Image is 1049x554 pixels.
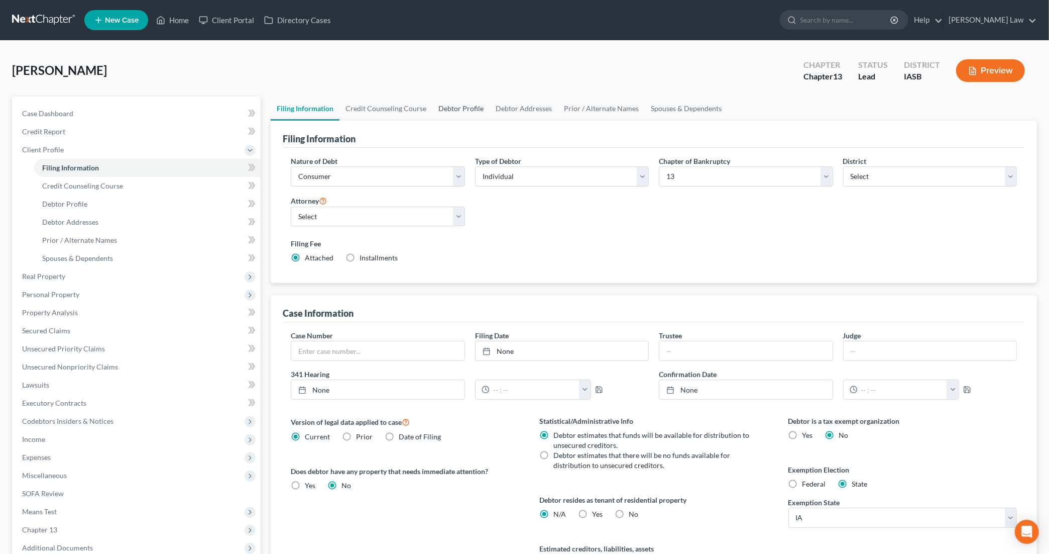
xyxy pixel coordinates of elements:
[14,485,261,503] a: SOFA Review
[34,177,261,195] a: Credit Counseling Course
[800,11,892,29] input: Search by name...
[194,11,259,29] a: Client Portal
[558,97,645,121] a: Prior / Alternate Names
[305,481,315,490] span: Yes
[14,376,261,394] a: Lawsuits
[271,97,339,121] a: Filing Information
[659,380,832,399] a: None
[22,109,73,118] span: Case Dashboard
[944,11,1036,29] a: [PERSON_NAME] Law
[904,59,940,71] div: District
[788,416,1017,426] label: Debtor is a tax exempt organization
[151,11,194,29] a: Home
[42,200,87,208] span: Debtor Profile
[802,431,813,439] span: Yes
[554,451,731,470] span: Debtor estimates that there will be no funds available for distribution to unsecured creditors.
[659,341,832,360] input: --
[42,236,117,244] span: Prior / Alternate Names
[645,97,728,121] a: Spouses & Dependents
[788,465,1017,475] label: Exemption Election
[22,489,64,498] span: SOFA Review
[843,156,867,166] label: District
[654,369,1022,380] label: Confirmation Date
[844,341,1016,360] input: --
[22,543,93,552] span: Additional Documents
[14,123,261,141] a: Credit Report
[291,156,337,166] label: Nature of Debt
[22,507,57,516] span: Means Test
[305,253,333,262] span: Attached
[852,480,868,488] span: State
[803,71,842,82] div: Chapter
[291,416,519,428] label: Version of legal data applied to case
[803,59,842,71] div: Chapter
[34,249,261,267] a: Spouses & Dependents
[22,145,64,154] span: Client Profile
[904,71,940,82] div: IASB
[356,432,373,441] span: Prior
[22,362,118,371] span: Unsecured Nonpriority Claims
[22,453,51,461] span: Expenses
[14,105,261,123] a: Case Dashboard
[14,340,261,358] a: Unsecured Priority Claims
[399,432,441,441] span: Date of Filing
[42,163,99,172] span: Filing Information
[833,71,842,81] span: 13
[14,322,261,340] a: Secured Claims
[22,525,57,534] span: Chapter 13
[291,238,1017,249] label: Filing Fee
[956,59,1025,82] button: Preview
[839,431,849,439] span: No
[22,272,65,281] span: Real Property
[802,480,826,488] span: Federal
[34,231,261,249] a: Prior / Alternate Names
[629,510,639,518] span: No
[476,341,648,360] a: None
[540,495,768,505] label: Debtor resides as tenant of residential property
[14,304,261,322] a: Property Analysis
[490,97,558,121] a: Debtor Addresses
[554,510,566,518] span: N/A
[12,63,107,77] span: [PERSON_NAME]
[554,431,750,449] span: Debtor estimates that funds will be available for distribution to unsecured creditors.
[593,510,603,518] span: Yes
[360,253,398,262] span: Installments
[42,181,123,190] span: Credit Counseling Course
[22,326,70,335] span: Secured Claims
[305,432,330,441] span: Current
[858,380,948,399] input: -- : --
[432,97,490,121] a: Debtor Profile
[341,481,351,490] span: No
[22,435,45,443] span: Income
[291,195,327,207] label: Attorney
[22,344,105,353] span: Unsecured Priority Claims
[843,330,861,341] label: Judge
[291,330,333,341] label: Case Number
[1015,520,1039,544] div: Open Intercom Messenger
[909,11,943,29] a: Help
[34,213,261,231] a: Debtor Addresses
[475,330,509,341] label: Filing Date
[22,399,86,407] span: Executory Contracts
[34,159,261,177] a: Filing Information
[14,358,261,376] a: Unsecured Nonpriority Claims
[291,466,519,477] label: Does debtor have any property that needs immediate attention?
[339,97,432,121] a: Credit Counseling Course
[858,71,888,82] div: Lead
[22,471,67,480] span: Miscellaneous
[540,416,768,426] label: Statistical/Administrative Info
[22,290,79,299] span: Personal Property
[42,254,113,262] span: Spouses & Dependents
[788,497,840,508] label: Exemption State
[14,394,261,412] a: Executory Contracts
[42,218,98,226] span: Debtor Addresses
[490,380,579,399] input: -- : --
[659,156,730,166] label: Chapter of Bankruptcy
[283,307,354,319] div: Case Information
[283,133,356,145] div: Filing Information
[475,156,521,166] label: Type of Debtor
[22,417,113,425] span: Codebtors Insiders & Notices
[291,341,464,360] input: Enter case number...
[540,543,768,554] label: Estimated creditors, liabilities, assets
[34,195,261,213] a: Debtor Profile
